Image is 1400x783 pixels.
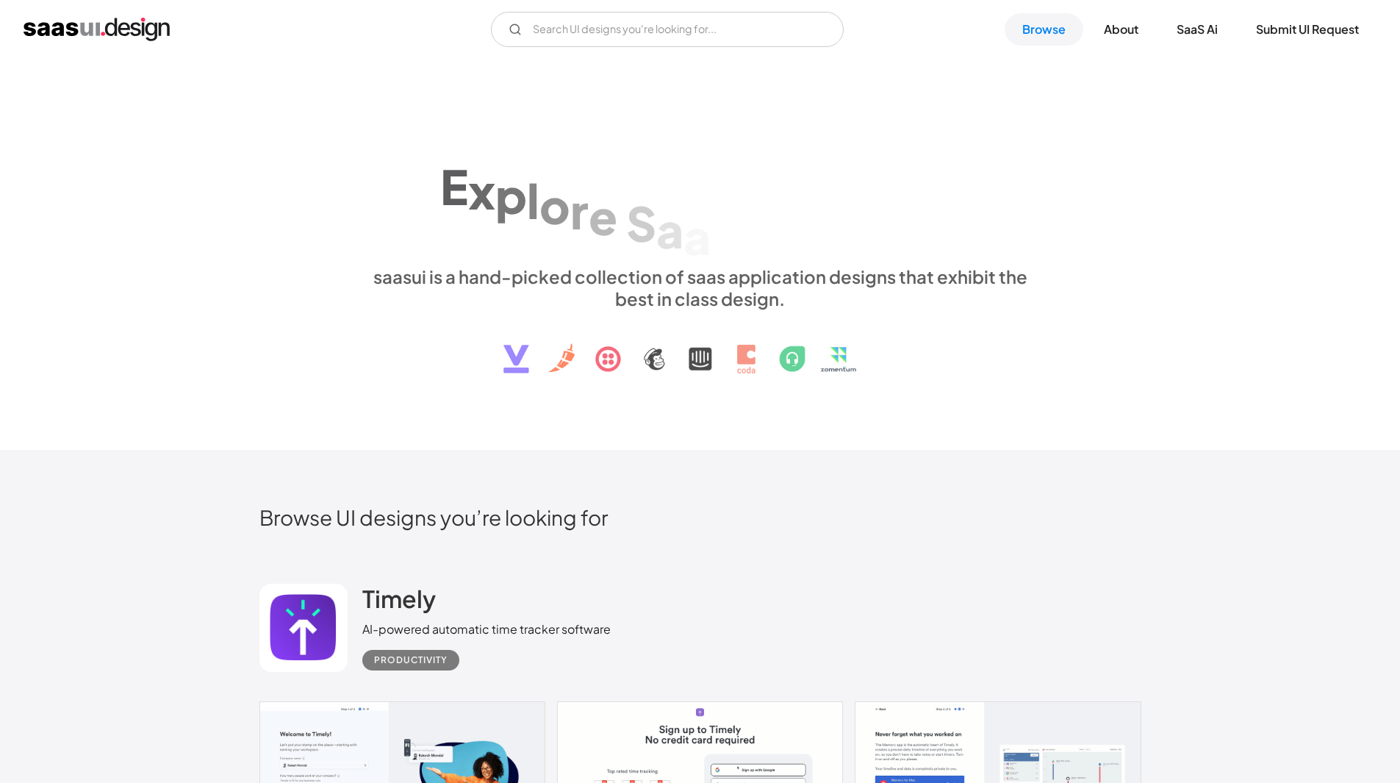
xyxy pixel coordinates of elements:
[683,208,711,265] div: a
[491,12,844,47] input: Search UI designs you're looking for...
[495,167,527,224] div: p
[539,177,570,234] div: o
[589,188,617,245] div: e
[362,265,1038,310] div: saasui is a hand-picked collection of saas application designs that exhibit the best in class des...
[362,584,436,613] h2: Timely
[1005,13,1083,46] a: Browse
[259,504,1141,530] h2: Browse UI designs you’re looking for
[1238,13,1376,46] a: Submit UI Request
[362,584,436,621] a: Timely
[1159,13,1235,46] a: SaaS Ai
[478,310,923,386] img: text, icon, saas logo
[491,12,844,47] form: Email Form
[374,651,448,669] div: Productivity
[440,158,468,215] div: E
[626,195,656,251] div: S
[362,137,1038,251] h1: Explore SaaS UI design patterns & interactions.
[24,18,170,41] a: home
[570,182,589,239] div: r
[362,621,611,638] div: AI-powered automatic time tracker software
[468,162,495,219] div: x
[527,172,539,229] div: l
[1086,13,1156,46] a: About
[656,201,683,258] div: a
